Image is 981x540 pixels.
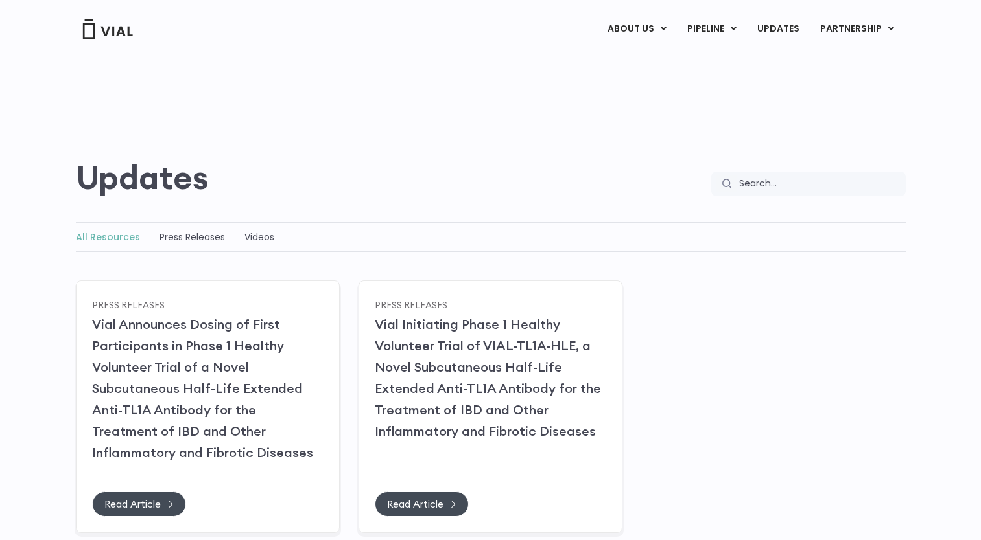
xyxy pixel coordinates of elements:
[76,231,140,243] a: All Resources
[92,491,186,517] a: Read Article
[375,298,447,310] a: Press Releases
[677,18,746,40] a: PIPELINEMenu Toggle
[375,491,469,517] a: Read Article
[244,231,274,243] a: Videos
[92,316,313,460] a: Vial Announces Dosing of First Participants in Phase 1 Healthy Volunteer Trial of a Novel Subcuta...
[160,231,225,243] a: Press Releases
[104,499,161,509] span: Read Article
[387,499,443,509] span: Read Article
[810,18,904,40] a: PARTNERSHIPMenu Toggle
[92,298,165,310] a: Press Releases
[76,159,209,196] h2: Updates
[731,172,906,196] input: Search...
[747,18,809,40] a: UPDATES
[375,316,601,439] a: Vial Initiating Phase 1 Healthy Volunteer Trial of VIAL-TL1A-HLE, a Novel Subcutaneous Half-Life ...
[597,18,676,40] a: ABOUT USMenu Toggle
[82,19,134,39] img: Vial Logo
